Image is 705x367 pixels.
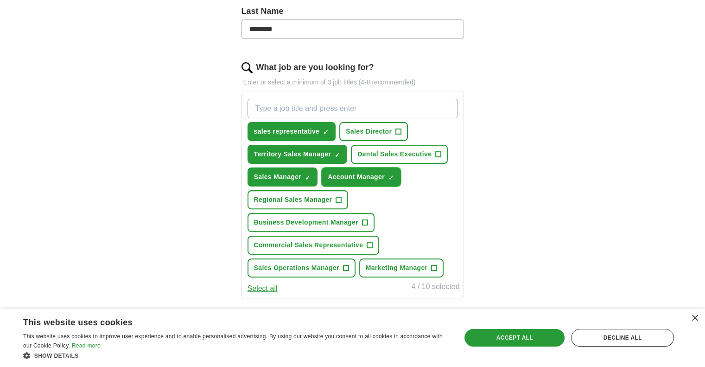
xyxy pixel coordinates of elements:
img: search.png [241,62,253,73]
div: Accept all [464,329,565,347]
span: Regional Sales Manager [254,195,332,205]
button: Account Manager✓ [321,167,401,187]
button: Territory Sales Manager✓ [248,145,348,164]
span: Sales Operations Manager [254,263,339,273]
input: Type a job title and press enter [248,99,458,118]
span: Commercial Sales Representative [254,240,363,250]
button: Dental Sales Executive [351,145,448,164]
button: Sales Director [339,122,408,141]
span: ✓ [388,174,394,181]
button: Sales Manager✓ [248,167,318,187]
div: Show details [23,351,448,360]
span: ✓ [305,174,311,181]
div: Close [691,315,698,322]
span: ✓ [335,151,340,159]
button: Commercial Sales Representative [248,236,380,255]
button: Business Development Manager [248,213,375,232]
span: Sales Manager [254,172,302,182]
label: What job are you looking for? [256,61,374,74]
div: Decline all [571,329,674,347]
span: Show details [34,353,79,359]
span: Marketing Manager [366,263,428,273]
button: Sales Operations Manager [248,258,356,277]
span: This website uses cookies to improve user experience and to enable personalised advertising. By u... [23,333,443,349]
span: sales representative [254,127,320,136]
div: This website uses cookies [23,314,425,328]
button: Marketing Manager [359,258,444,277]
span: Dental Sales Executive [357,149,432,159]
span: Territory Sales Manager [254,149,331,159]
span: Account Manager [328,172,385,182]
a: Read more, opens a new window [72,342,101,349]
span: Sales Director [346,127,392,136]
label: Last Name [241,5,464,18]
p: Enter or select a minimum of 3 job titles (4-8 recommended) [241,77,464,87]
span: ✓ [323,129,329,136]
button: Select all [248,283,278,294]
span: Business Development Manager [254,218,358,227]
div: 4 / 10 selected [411,281,459,294]
button: Regional Sales Manager [248,190,349,209]
button: sales representative✓ [248,122,336,141]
